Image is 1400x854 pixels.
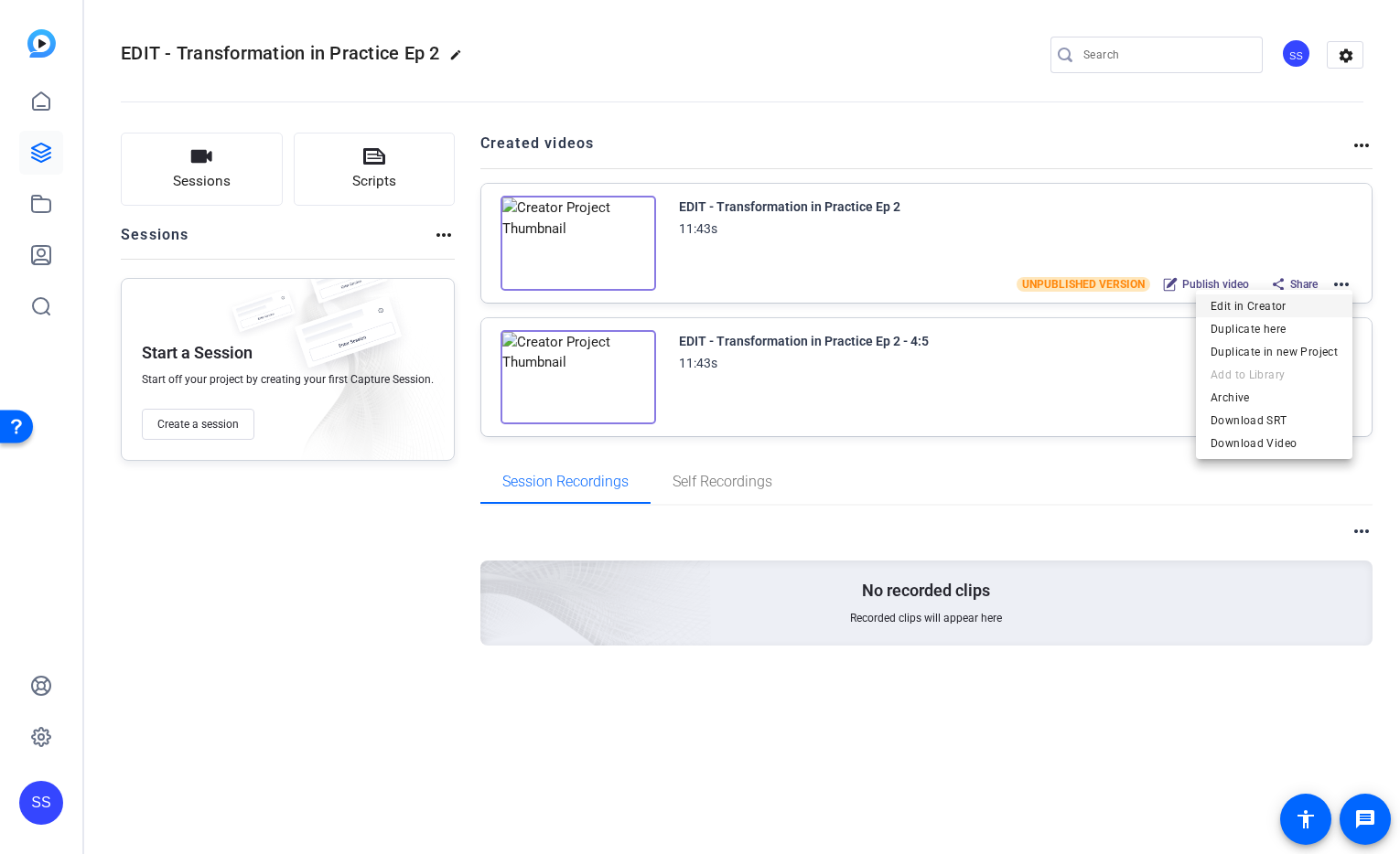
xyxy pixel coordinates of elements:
[1211,410,1338,432] span: Download SRT
[1211,432,1338,454] span: Download Video
[1211,295,1338,317] span: Edit in Creator
[1211,318,1338,340] span: Duplicate here
[1211,387,1338,409] span: Archive
[1211,341,1338,363] span: Duplicate in new Project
